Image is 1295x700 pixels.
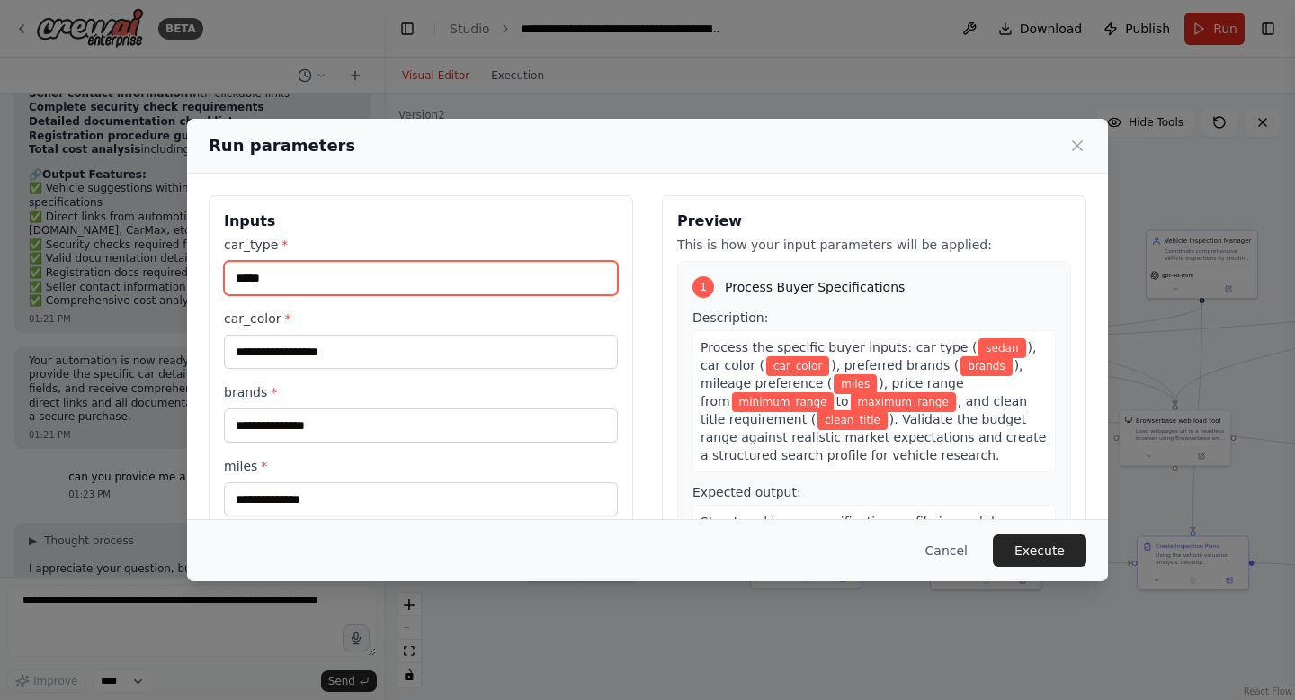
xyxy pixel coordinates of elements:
[224,236,618,254] label: car_type
[993,534,1086,567] button: Execute
[692,276,714,298] div: 1
[701,412,1046,462] span: ). Validate the budget range against realistic market expectations and create a structured search...
[224,457,618,475] label: miles
[766,356,829,376] span: Variable: car_color
[692,310,768,325] span: Description:
[224,211,618,232] h3: Inputs
[831,358,959,372] span: ), preferred brands (
[817,410,888,430] span: Variable: clean_title
[911,534,982,567] button: Cancel
[224,310,618,328] label: car_color
[834,374,877,394] span: Variable: miles
[224,383,618,401] label: brands
[677,211,1071,232] h3: Preview
[677,236,1071,254] p: This is how your input parameters will be applied:
[725,278,905,296] span: Process Buyer Specifications
[978,338,1025,358] span: Variable: car_type
[692,485,801,499] span: Expected output:
[701,340,977,354] span: Process the specific buyer inputs: car type (
[732,392,835,412] span: Variable: minimum_range
[851,392,956,412] span: Variable: maximum_range
[835,394,848,408] span: to
[960,356,1012,376] span: Variable: brands
[209,133,355,158] h2: Run parameters
[701,515,1024,601] span: Structured buyer specification profile in markdown format containing: car type specification, col...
